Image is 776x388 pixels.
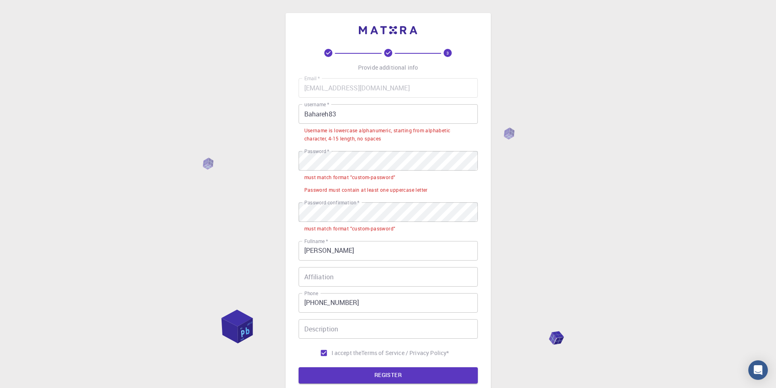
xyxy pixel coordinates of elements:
[304,148,329,155] label: Password
[304,199,359,206] label: Password confirmation
[299,367,478,384] button: REGISTER
[304,290,318,297] label: Phone
[304,75,320,82] label: Email
[304,173,396,182] div: must match format "custom-password"
[446,50,449,56] text: 3
[358,64,418,72] p: Provide additional info
[332,349,362,357] span: I accept the
[304,225,396,233] div: must match format "custom-password"
[304,101,329,108] label: username
[361,349,449,357] a: Terms of Service / Privacy Policy*
[304,238,328,245] label: Fullname
[304,127,472,143] div: Username is lowercase alphanumeric, starting from alphabetic character, 4-15 length, no spaces
[748,360,768,380] div: Open Intercom Messenger
[361,349,449,357] p: Terms of Service / Privacy Policy *
[304,186,428,194] div: Password must contain at least one uppercase letter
